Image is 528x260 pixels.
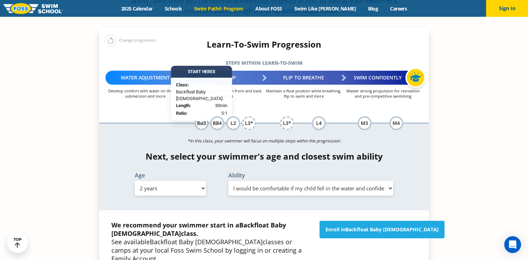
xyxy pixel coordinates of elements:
h4: Next, select your swimmer's age and closest swim ability [99,152,429,161]
p: Develop comfort with water on the face, submersion and more [105,88,185,99]
strong: Ratio: [176,111,187,116]
span: X [212,69,215,74]
div: M3 [358,116,372,130]
span: 5:1 [221,110,227,117]
div: Swim Confidently [343,71,423,85]
a: 2025 Calendar [115,5,159,12]
div: M4 [389,116,403,130]
strong: Class: [176,82,189,87]
strong: Length: [176,103,191,108]
span: Backfloat Baby [DEMOGRAPHIC_DATA] [111,221,286,238]
a: Blog [362,5,384,12]
p: Maintain a float position while breathing, flip to swim and more [264,88,343,99]
label: Age [135,173,206,178]
a: Swim Like [PERSON_NAME] [288,5,362,12]
div: Change progression [105,34,156,47]
div: BB4 [210,116,224,130]
h4: Learn-To-Swim Progression [99,40,429,49]
span: Backfloat Baby [DEMOGRAPHIC_DATA] [176,89,227,102]
span: Backfloat Baby [DEMOGRAPHIC_DATA] [150,238,263,246]
label: Ability [228,173,393,178]
div: Start Here [171,66,232,78]
a: Enroll inBackfloat Baby [DEMOGRAPHIC_DATA] [320,221,445,238]
p: *In this class, your swimmer will focus on multiple steps within the progression. [99,136,429,146]
p: Master strong propulsion for recreation and pre-competitive swimming [343,88,423,99]
a: Careers [384,5,413,12]
div: L2 [226,116,240,130]
div: L4 [312,116,326,130]
div: BB3 [195,116,208,130]
img: FOSS Swim School Logo [3,3,63,14]
a: Swim Path® Program [188,5,249,12]
a: About FOSS [249,5,288,12]
strong: We recommend your swimmer start in a class. [111,221,286,238]
div: TOP [14,237,22,248]
a: Schools [159,5,188,12]
div: Water Adjustment [105,71,185,85]
span: 30min [215,102,227,109]
span: Backfloat Baby [DEMOGRAPHIC_DATA] [345,226,439,233]
h5: Steps within Learn-to-Swim [99,58,429,68]
div: Flip to Breathe [264,71,343,85]
div: Open Intercom Messenger [504,236,521,253]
